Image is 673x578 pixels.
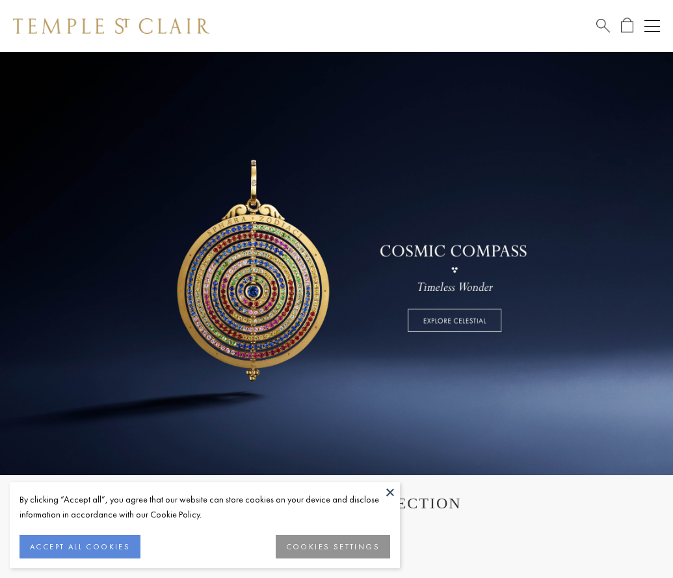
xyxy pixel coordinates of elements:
div: By clicking “Accept all”, you agree that our website can store cookies on your device and disclos... [20,492,390,522]
a: Open Shopping Bag [621,18,633,34]
button: Open navigation [644,18,660,34]
button: ACCEPT ALL COOKIES [20,535,140,558]
a: Search [596,18,610,34]
img: Temple St. Clair [13,18,209,34]
button: COOKIES SETTINGS [276,535,390,558]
